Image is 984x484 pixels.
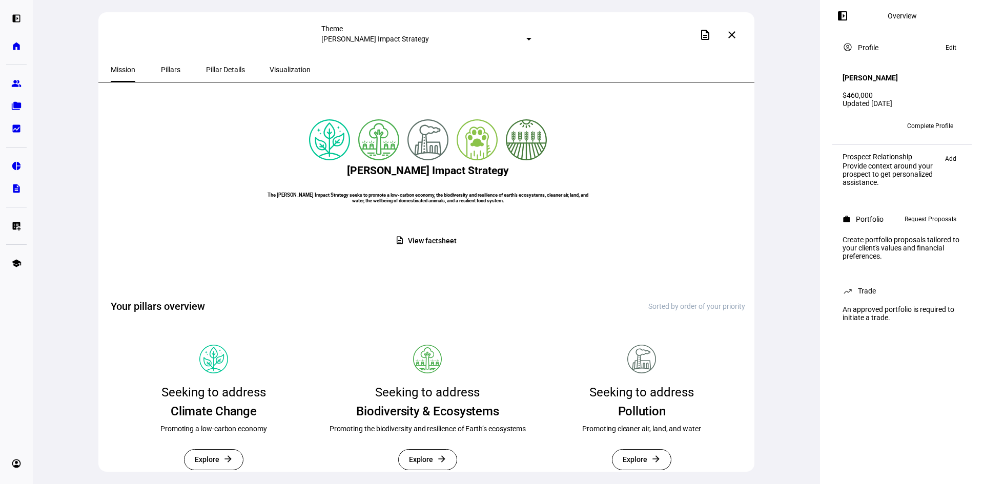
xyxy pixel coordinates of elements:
eth-panel-overview-card-header: Profile [843,41,961,54]
button: Explore [612,449,671,470]
h6: The [PERSON_NAME] Impact Strategy seeks to promote a low-carbon economy, the biodiversity and res... [261,192,594,203]
img: pollution.colored.svg [407,119,448,160]
div: Promoting the biodiversity and resilience of Earth’s ecosystems [330,424,526,434]
div: Profile [858,44,878,52]
button: Edit [940,41,961,54]
button: Explore [184,449,243,470]
button: Request Proposals [899,213,961,225]
span: Pillars [161,66,180,73]
h2: [PERSON_NAME] Impact Strategy [347,164,509,177]
mat-icon: arrow_forward [223,454,233,464]
div: Pollution [618,403,666,419]
span: Explore [623,450,647,470]
img: sustainableAgriculture.colored.svg [506,119,547,160]
span: Edit [946,41,956,54]
img: Pillar icon [627,345,656,373]
mat-icon: description [395,236,404,245]
img: deforestation.colored.svg [358,119,399,160]
img: Pillar icon [199,345,228,373]
div: Sorted by order of your priority [648,302,745,310]
eth-mat-symbol: list_alt_add [11,221,22,231]
div: Seeking to address [375,382,480,403]
div: Overview [888,12,917,20]
eth-panel-overview-card-header: Portfolio [843,213,961,225]
a: group [6,73,27,94]
div: Biodiversity & Ecosystems [356,403,499,419]
eth-mat-symbol: account_circle [11,458,22,469]
eth-mat-symbol: home [11,41,22,51]
div: Theme [321,25,531,33]
div: Provide context around your prospect to get personalized assistance. [843,162,940,186]
mat-icon: account_circle [843,42,853,52]
eth-mat-symbol: school [11,258,22,268]
button: Complete Profile [899,118,961,134]
div: Seeking to address [589,382,694,403]
mat-icon: left_panel_open [836,10,849,22]
img: animalWelfare.colored.svg [457,119,498,160]
eth-mat-symbol: group [11,78,22,89]
mat-icon: arrow_forward [651,454,661,464]
button: Explore [398,449,458,470]
div: Climate Change [171,403,257,419]
div: Promoting cleaner air, land, and water [582,424,701,434]
div: Create portfolio proposals tailored to your client's values and financial preferences. [836,232,968,264]
mat-icon: close [726,29,738,41]
mat-icon: arrow_forward [437,454,447,464]
span: Complete Profile [907,118,953,134]
div: Portfolio [856,215,884,223]
img: climateChange.colored.svg [309,119,350,160]
a: home [6,36,27,56]
mat-icon: work [843,215,851,223]
button: View factsheet [387,231,468,251]
eth-panel-overview-card-header: Trade [843,285,961,297]
span: Mission [111,66,135,73]
mat-icon: trending_up [843,286,853,296]
img: Pillar icon [413,345,442,373]
a: description [6,178,27,199]
mat-icon: description [699,29,711,41]
button: Add [940,153,961,165]
span: Pillar Details [206,66,245,73]
div: Seeking to address [161,382,266,403]
eth-mat-symbol: left_panel_open [11,13,22,24]
span: Explore [195,450,219,470]
span: Explore [409,450,434,470]
eth-mat-symbol: pie_chart [11,161,22,171]
a: folder_copy [6,96,27,116]
span: Request Proposals [905,213,956,225]
h4: [PERSON_NAME] [843,74,898,82]
span: Visualization [270,66,311,73]
a: pie_chart [6,156,27,176]
eth-mat-symbol: folder_copy [11,101,22,111]
div: Prospect Relationship [843,153,940,161]
div: Promoting a low-carbon economy [160,424,267,434]
span: View factsheet [408,231,456,251]
eth-mat-symbol: bid_landscape [11,123,22,134]
eth-mat-symbol: description [11,183,22,194]
div: $460,000 [843,91,961,99]
div: Updated [DATE] [843,99,961,108]
div: Trade [858,287,876,295]
h2: Your pillars overview [111,299,205,313]
a: bid_landscape [6,118,27,139]
div: An approved portfolio is required to initiate a trade. [836,301,968,326]
span: LW [847,122,855,130]
span: Add [945,153,956,165]
mat-select-trigger: [PERSON_NAME] Impact Strategy [321,35,429,43]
